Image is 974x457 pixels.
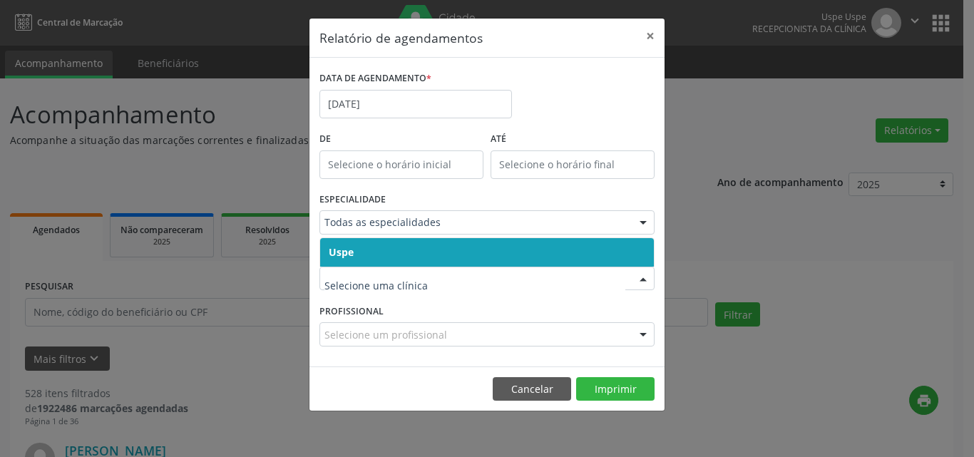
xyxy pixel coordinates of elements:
[324,215,625,230] span: Todas as especialidades
[324,272,625,300] input: Selecione uma clínica
[319,128,483,150] label: De
[324,327,447,342] span: Selecione um profissional
[493,377,571,401] button: Cancelar
[491,128,655,150] label: ATÉ
[329,245,354,259] span: Uspe
[319,68,431,90] label: DATA DE AGENDAMENTO
[319,90,512,118] input: Selecione uma data ou intervalo
[576,377,655,401] button: Imprimir
[319,300,384,322] label: PROFISSIONAL
[636,19,665,53] button: Close
[319,29,483,47] h5: Relatório de agendamentos
[319,189,386,211] label: ESPECIALIDADE
[319,150,483,179] input: Selecione o horário inicial
[491,150,655,179] input: Selecione o horário final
